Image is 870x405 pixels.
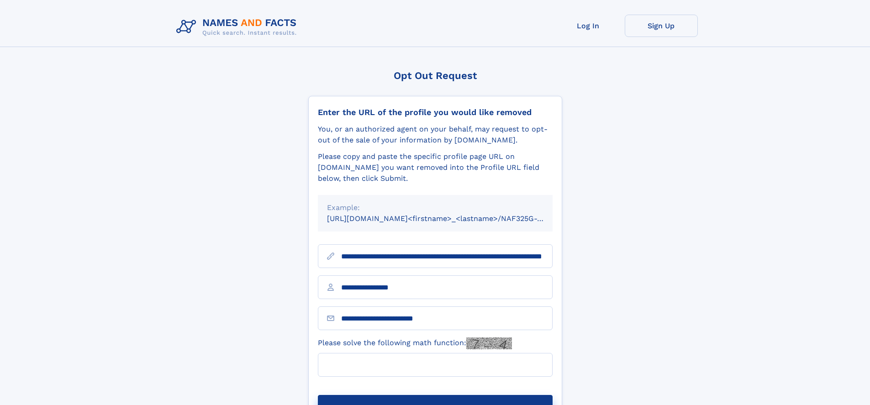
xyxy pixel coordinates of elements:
label: Please solve the following math function: [318,337,512,349]
a: Log In [552,15,625,37]
div: Please copy and paste the specific profile page URL on [DOMAIN_NAME] you want removed into the Pr... [318,151,553,184]
small: [URL][DOMAIN_NAME]<firstname>_<lastname>/NAF325G-xxxxxxxx [327,214,570,223]
img: Logo Names and Facts [173,15,304,39]
div: Enter the URL of the profile you would like removed [318,107,553,117]
div: Opt Out Request [308,70,562,81]
a: Sign Up [625,15,698,37]
div: Example: [327,202,543,213]
div: You, or an authorized agent on your behalf, may request to opt-out of the sale of your informatio... [318,124,553,146]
